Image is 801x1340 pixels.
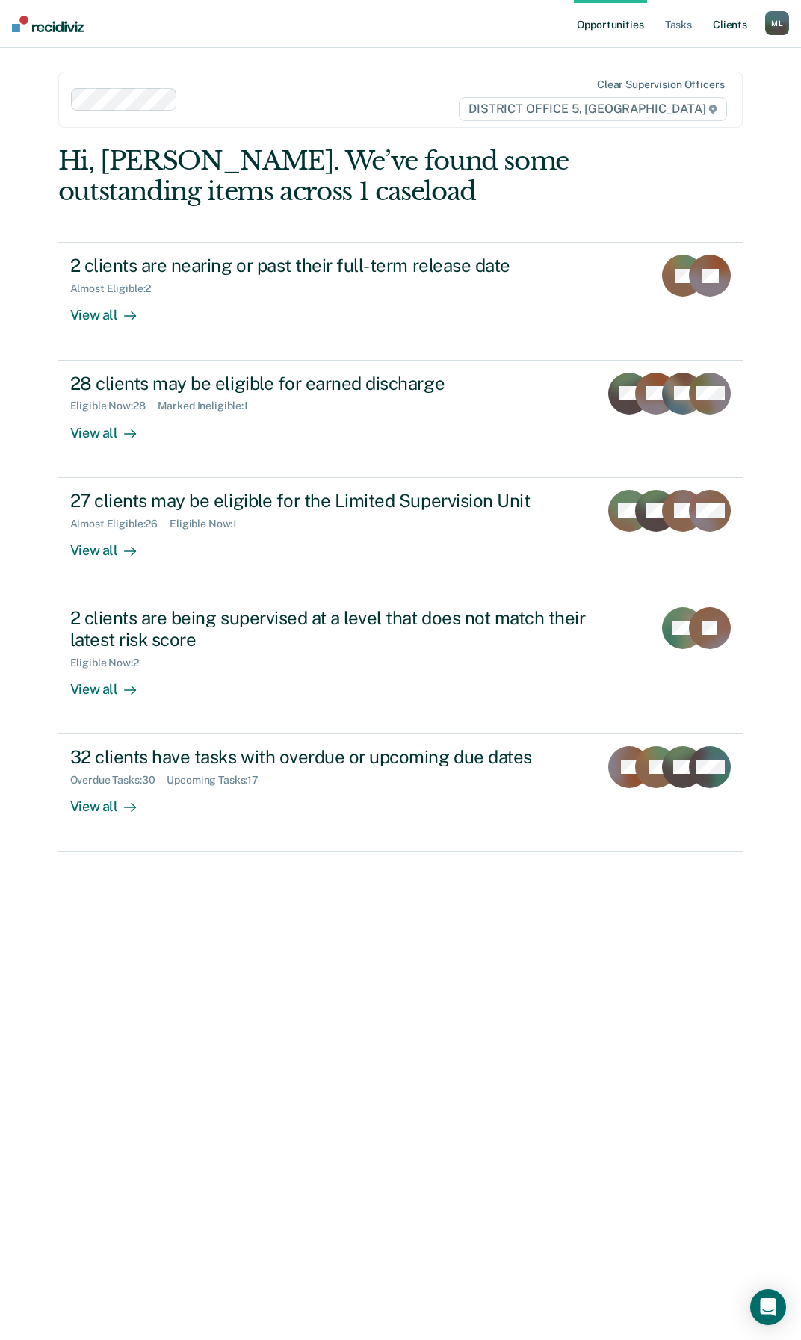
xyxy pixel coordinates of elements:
img: Recidiviz [12,16,84,32]
button: ML [765,11,789,35]
div: Open Intercom Messenger [750,1289,786,1325]
div: View all [70,787,154,816]
span: DISTRICT OFFICE 5, [GEOGRAPHIC_DATA] [459,97,727,121]
div: Clear supervision officers [597,78,724,91]
a: 28 clients may be eligible for earned dischargeEligible Now:28Marked Ineligible:1View all [58,361,743,478]
div: Eligible Now : 28 [70,400,158,412]
div: View all [70,530,154,559]
div: Upcoming Tasks : 17 [167,774,270,787]
a: 2 clients are nearing or past their full-term release dateAlmost Eligible:2View all [58,242,743,360]
a: 32 clients have tasks with overdue or upcoming due datesOverdue Tasks:30Upcoming Tasks:17View all [58,734,743,852]
div: 27 clients may be eligible for the Limited Supervision Unit [70,490,588,512]
div: Overdue Tasks : 30 [70,774,167,787]
div: Hi, [PERSON_NAME]. We’ve found some outstanding items across 1 caseload [58,146,606,207]
div: 32 clients have tasks with overdue or upcoming due dates [70,746,588,768]
a: 27 clients may be eligible for the Limited Supervision UnitAlmost Eligible:26Eligible Now:1View all [58,478,743,595]
div: Marked Ineligible : 1 [158,400,260,412]
div: Eligible Now : 1 [170,518,249,530]
div: View all [70,412,154,441]
div: View all [70,295,154,324]
div: Almost Eligible : 26 [70,518,170,530]
div: Eligible Now : 2 [70,657,151,669]
div: M L [765,11,789,35]
div: View all [70,669,154,698]
a: 2 clients are being supervised at a level that does not match their latest risk scoreEligible Now... [58,595,743,734]
div: 2 clients are being supervised at a level that does not match their latest risk score [70,607,595,651]
div: Almost Eligible : 2 [70,282,164,295]
div: 28 clients may be eligible for earned discharge [70,373,588,394]
div: 2 clients are nearing or past their full-term release date [70,255,595,276]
